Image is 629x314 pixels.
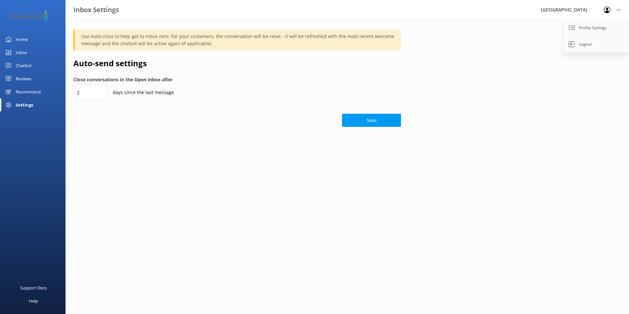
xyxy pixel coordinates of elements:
[16,72,31,85] div: Reviews
[73,76,401,83] h5: Close conversations in the Open inbox after
[73,57,401,69] h2: Auto-send settings
[342,114,401,127] button: Save
[20,281,47,294] div: Support Docs
[16,46,27,59] div: Inbox
[16,33,28,46] div: Home
[16,59,32,72] div: Chatbot
[106,89,174,96] p: days since the last message
[10,10,48,22] img: 2-1647550015.png
[16,85,41,98] div: Recommend
[29,294,38,307] div: Help
[74,5,119,15] h3: Inbox Settings
[81,33,394,47] p: Use Auto-close to help get to inbox zero. For your customers, the conversation will be reset - it...
[16,98,33,111] div: Settings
